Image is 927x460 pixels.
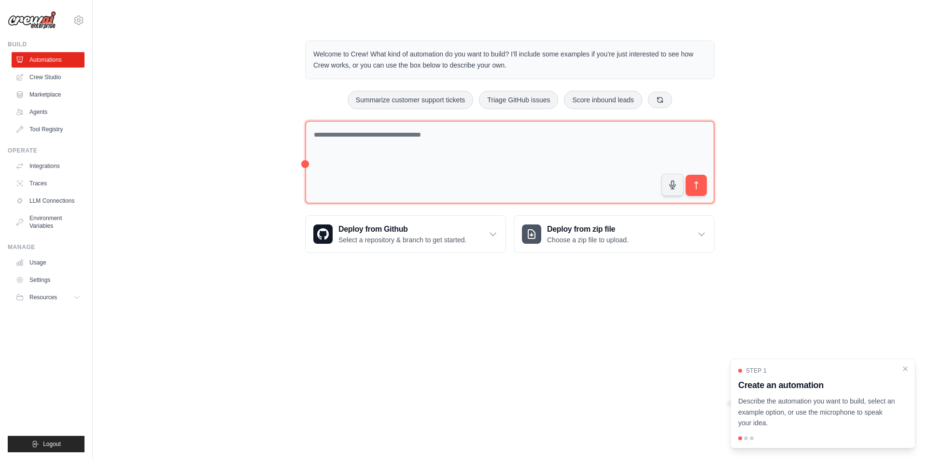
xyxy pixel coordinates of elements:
button: Triage GitHub issues [479,91,558,109]
h3: Deploy from zip file [547,223,629,235]
span: Step 1 [746,367,767,375]
a: Environment Variables [12,210,84,234]
img: Logo [8,11,56,29]
div: Operate [8,147,84,154]
p: Describe the automation you want to build, select an example option, or use the microphone to spe... [738,396,896,429]
div: Build [8,41,84,48]
a: Usage [12,255,84,270]
button: Score inbound leads [564,91,642,109]
a: Marketplace [12,87,84,102]
button: Logout [8,436,84,452]
a: Integrations [12,158,84,174]
h3: Deploy from Github [338,223,466,235]
div: Manage [8,243,84,251]
p: Welcome to Crew! What kind of automation do you want to build? I'll include some examples if you'... [313,49,706,71]
p: Select a repository & branch to get started. [338,235,466,245]
a: Automations [12,52,84,68]
span: Resources [29,293,57,301]
h3: Create an automation [738,378,896,392]
a: Traces [12,176,84,191]
a: Crew Studio [12,70,84,85]
span: Logout [43,440,61,448]
button: Summarize customer support tickets [348,91,473,109]
a: Tool Registry [12,122,84,137]
a: LLM Connections [12,193,84,209]
p: Choose a zip file to upload. [547,235,629,245]
iframe: Chat Widget [879,414,927,460]
button: Close walkthrough [901,365,909,373]
button: Resources [12,290,84,305]
a: Settings [12,272,84,288]
a: Agents [12,104,84,120]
